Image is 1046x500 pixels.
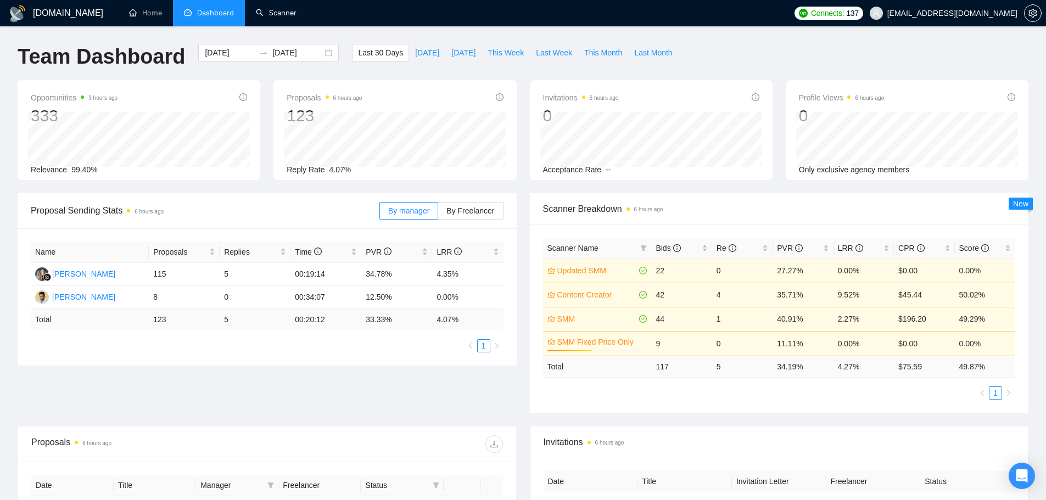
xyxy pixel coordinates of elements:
[1005,390,1012,396] span: right
[333,95,362,101] time: 6 hours ago
[834,259,894,283] td: 0.00%
[543,356,652,377] td: Total
[384,248,391,255] span: info-circle
[1024,9,1042,18] a: setting
[464,339,477,352] button: left
[557,336,645,348] a: SMM Fixed Price Only
[543,165,602,174] span: Acceptance Rate
[9,5,26,23] img: logo
[454,248,462,255] span: info-circle
[717,244,736,252] span: Re
[88,95,118,101] time: 3 hours ago
[409,44,445,61] button: [DATE]
[773,356,833,377] td: 34.19 %
[287,91,362,104] span: Proposals
[267,482,274,488] span: filter
[712,356,773,377] td: 5
[651,356,712,377] td: 117
[855,95,884,101] time: 6 hours ago
[35,290,49,304] img: SH
[196,475,278,496] th: Manager
[955,307,1015,331] td: 49.29%
[712,283,773,307] td: 4
[432,263,503,286] td: 4.35%
[894,307,954,331] td: $196.20
[855,244,863,252] span: info-circle
[415,47,439,59] span: [DATE]
[290,263,361,286] td: 00:19:14
[639,315,647,323] span: check-circle
[482,44,530,61] button: This Week
[811,7,844,19] span: Connects:
[547,315,555,323] span: crown
[52,291,115,303] div: [PERSON_NAME]
[530,44,578,61] button: Last Week
[149,309,220,330] td: 123
[834,307,894,331] td: 2.27%
[290,309,361,330] td: 00:20:12
[606,165,611,174] span: --
[712,259,773,283] td: 0
[35,292,115,301] a: SH[PERSON_NAME]
[205,47,255,59] input: Start date
[955,283,1015,307] td: 50.02%
[777,244,803,252] span: PVR
[366,248,391,256] span: PVR
[478,340,490,352] a: 1
[71,165,97,174] span: 99.40%
[651,307,712,331] td: 44
[651,283,712,307] td: 42
[976,386,989,400] li: Previous Page
[220,241,290,263] th: Replies
[590,95,619,101] time: 6 hours ago
[153,246,207,258] span: Proposals
[256,8,297,18] a: searchScanner
[651,259,712,283] td: 22
[543,105,619,126] div: 0
[35,269,115,278] a: LK[PERSON_NAME]
[543,202,1016,216] span: Scanner Breakdown
[634,47,672,59] span: Last Month
[494,342,500,349] span: right
[239,93,247,101] span: info-circle
[1002,386,1015,400] button: right
[838,244,863,252] span: LRR
[656,244,680,252] span: Bids
[329,165,351,174] span: 4.07%
[287,105,362,126] div: 123
[637,471,732,492] th: Title
[917,244,925,252] span: info-circle
[955,356,1015,377] td: 49.87 %
[955,259,1015,283] td: 0.00%
[149,286,220,309] td: 8
[1025,9,1041,18] span: setting
[557,265,637,277] a: Updated SMM
[52,268,115,280] div: [PERSON_NAME]
[834,356,894,377] td: 4.27 %
[976,386,989,400] button: left
[729,244,736,252] span: info-circle
[712,307,773,331] td: 1
[544,471,638,492] th: Date
[557,289,637,301] a: Content Creator
[989,386,1002,400] li: 1
[135,209,164,215] time: 6 hours ago
[1008,93,1015,101] span: info-circle
[638,240,649,256] span: filter
[547,291,555,299] span: crown
[446,206,494,215] span: By Freelancer
[1013,199,1028,208] span: New
[536,47,572,59] span: Last Week
[149,263,220,286] td: 115
[989,387,1002,399] a: 1
[278,475,361,496] th: Freelancer
[43,273,51,281] img: gigradar-bm.png
[894,356,954,377] td: $ 75.59
[149,241,220,263] th: Proposals
[31,105,118,126] div: 333
[752,93,759,101] span: info-circle
[445,44,482,61] button: [DATE]
[224,246,278,258] span: Replies
[1002,386,1015,400] li: Next Page
[31,165,67,174] span: Relevance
